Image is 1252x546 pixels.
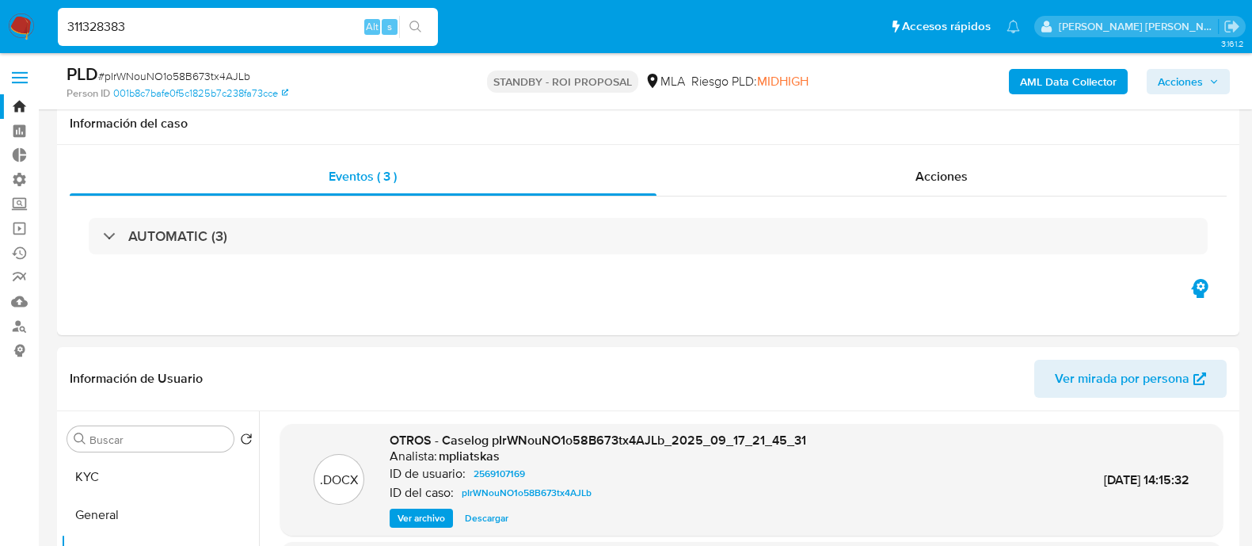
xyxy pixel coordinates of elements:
p: Analista: [390,449,437,464]
a: Salir [1223,18,1240,35]
p: ID del caso: [390,485,454,501]
p: emmanuel.vitiello@mercadolibre.com [1059,19,1219,34]
span: Eventos ( 3 ) [329,167,397,185]
span: Acciones [915,167,968,185]
a: Notificaciones [1007,20,1020,33]
div: AUTOMATIC (3) [89,218,1208,254]
button: Ver archivo [390,509,453,528]
button: Ver mirada por persona [1034,360,1227,398]
span: pIrWNouNO1o58B673tx4AJLb [462,483,592,502]
button: search-icon [399,16,432,38]
b: PLD [67,61,98,86]
div: MLA [645,73,685,90]
input: Buscar [89,433,227,447]
input: Buscar usuario o caso... [58,17,438,37]
span: Accesos rápidos [902,18,991,35]
h1: Información del caso [70,116,1227,132]
span: # pIrWNouNO1o58B673tx4AJLb [98,68,250,84]
p: ID de usuario: [390,466,466,482]
span: Riesgo PLD: [691,73,809,90]
a: 001b8c7bafe0f5c1825b7c238fa73cce [113,86,288,101]
button: General [61,496,259,534]
span: OTROS - Caselog pIrWNouNO1o58B673tx4AJLb_2025_09_17_21_45_31 [390,431,806,449]
button: Descargar [457,509,516,528]
span: Alt [366,19,379,34]
button: Acciones [1147,69,1230,94]
button: AML Data Collector [1009,69,1128,94]
span: Acciones [1158,69,1203,94]
span: 2569107169 [474,464,525,483]
button: Buscar [74,433,86,445]
span: Ver archivo [398,510,445,526]
span: [DATE] 14:15:32 [1104,471,1189,489]
p: STANDBY - ROI PROPOSAL [487,71,638,93]
p: .DOCX [320,472,358,489]
button: Volver al orden por defecto [240,433,253,450]
h6: mpliatskas [439,449,500,464]
span: Descargar [465,510,508,526]
button: KYC [61,458,259,496]
h3: AUTOMATIC (3) [128,227,227,245]
a: pIrWNouNO1o58B673tx4AJLb [455,483,598,502]
h1: Información de Usuario [70,371,203,387]
b: AML Data Collector [1020,69,1117,94]
span: s [387,19,392,34]
span: Ver mirada por persona [1055,360,1189,398]
span: MIDHIGH [757,72,809,90]
a: 2569107169 [467,464,531,483]
b: Person ID [67,86,110,101]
